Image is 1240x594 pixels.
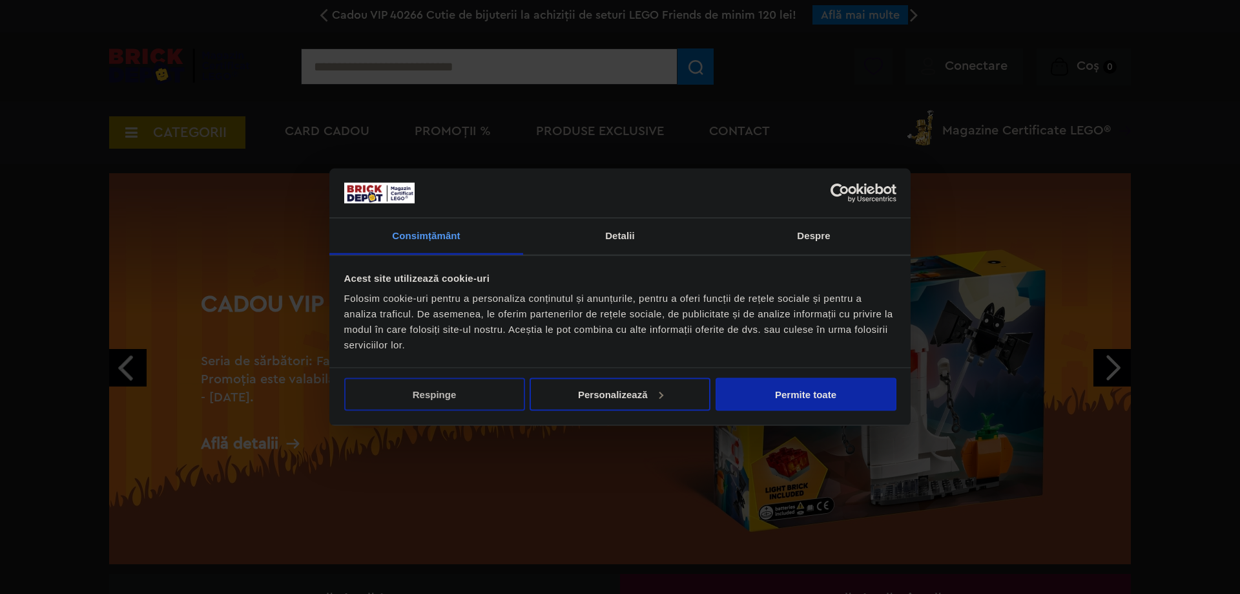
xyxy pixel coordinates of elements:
button: Permite toate [716,377,896,410]
a: Usercentrics Cookiebot - opens in a new window [783,183,896,202]
button: Respinge [344,377,525,410]
a: Consimțământ [329,218,523,255]
a: Despre [717,218,911,255]
button: Personalizează [530,377,710,410]
a: Detalii [523,218,717,255]
div: Acest site utilizează cookie-uri [344,270,896,286]
img: siglă [344,183,415,204]
div: Folosim cookie-uri pentru a personaliza conținutul și anunțurile, pentru a oferi funcții de rețel... [344,291,896,353]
